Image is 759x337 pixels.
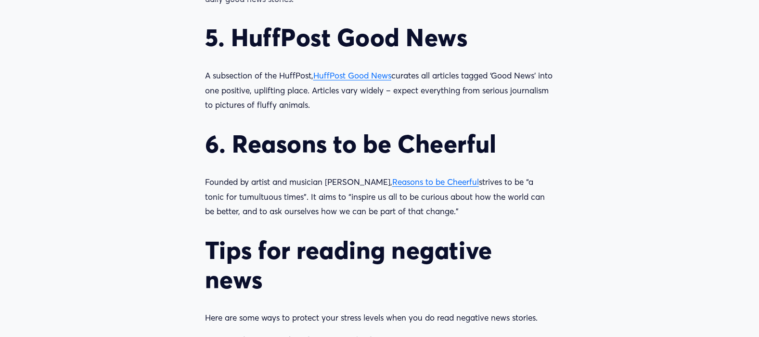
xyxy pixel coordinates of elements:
p: Founded by artist and musician [PERSON_NAME], strives to be “a tonic for tumultuous times”. It ai... [205,175,554,219]
h2: 6. Reasons to be Cheerful [205,129,554,158]
h2: 5. HuffPost Good News [205,23,554,52]
a: HuffPost Good News [313,70,391,80]
a: Reasons to be Cheerful [392,177,479,187]
h2: Tips for reading negative news [205,235,554,294]
p: Here are some ways to protect your stress levels when you do read negative news stories. [205,311,554,325]
p: A subsection of the HuffPost, curates all articles tagged ‘Good News’ into one positive, upliftin... [205,68,554,113]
